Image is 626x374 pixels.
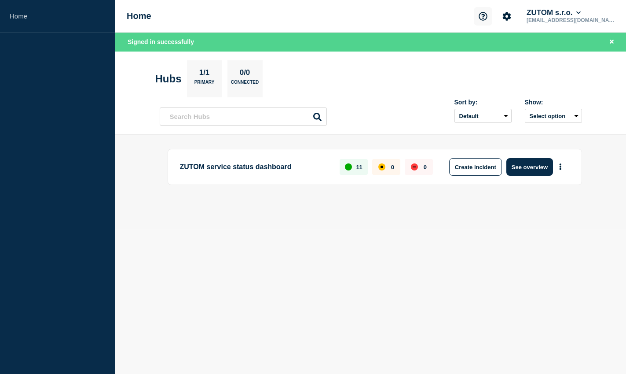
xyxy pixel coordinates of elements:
div: Sort by: [454,99,512,106]
p: 0 [391,164,394,170]
button: ZUTOM s.r.o. [525,8,582,17]
input: Search Hubs [160,107,327,126]
div: up [345,163,352,170]
button: Create incident [449,158,502,176]
button: Support [474,7,492,26]
div: down [411,163,418,170]
p: Connected [231,80,259,89]
p: 11 [356,164,362,170]
h1: Home [127,11,151,21]
h2: Hubs [155,73,182,85]
button: See overview [506,158,553,176]
p: ZUTOM service status dashboard [180,158,330,176]
p: 0 [424,164,427,170]
button: Close banner [606,37,617,47]
button: More actions [555,159,566,175]
div: affected [378,163,385,170]
p: 0/0 [236,68,253,80]
select: Sort by [454,109,512,123]
p: 1/1 [196,68,213,80]
button: Account settings [498,7,516,26]
div: Show: [525,99,582,106]
button: Select option [525,109,582,123]
span: Signed in successfully [128,38,194,45]
p: [EMAIL_ADDRESS][DOMAIN_NAME] [525,17,616,23]
p: Primary [194,80,215,89]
